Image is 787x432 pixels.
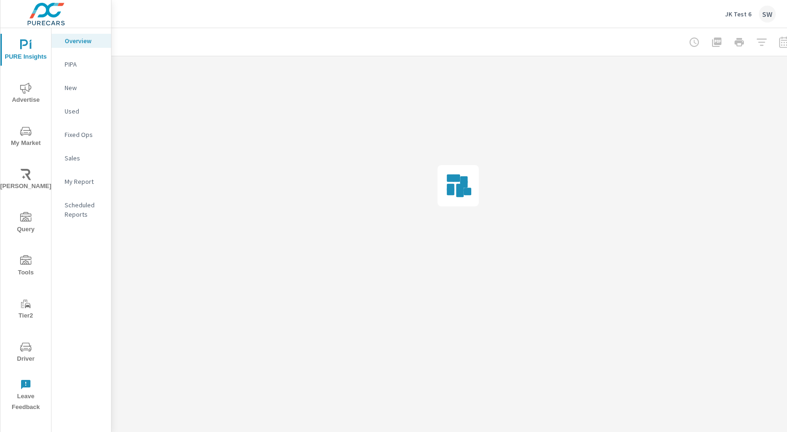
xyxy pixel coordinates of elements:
[52,174,111,189] div: My Report
[65,106,104,116] p: Used
[3,379,48,413] span: Leave Feedback
[52,57,111,71] div: PIPA
[52,128,111,142] div: Fixed Ops
[3,212,48,235] span: Query
[52,81,111,95] div: New
[3,255,48,278] span: Tools
[3,298,48,321] span: Tier2
[52,104,111,118] div: Used
[3,126,48,149] span: My Market
[3,169,48,192] span: [PERSON_NAME]
[0,28,51,417] div: nav menu
[3,83,48,106] span: Advertise
[65,83,104,92] p: New
[725,10,751,18] p: JK Test 6
[65,36,104,45] p: Overview
[52,198,111,221] div: Scheduled Reports
[52,34,111,48] div: Overview
[3,39,48,62] span: PURE Insights
[65,60,104,69] p: PIPA
[65,177,104,186] p: My Report
[65,153,104,163] p: Sales
[52,151,111,165] div: Sales
[65,130,104,139] p: Fixed Ops
[759,6,776,23] div: SW
[65,200,104,219] p: Scheduled Reports
[3,341,48,364] span: Driver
